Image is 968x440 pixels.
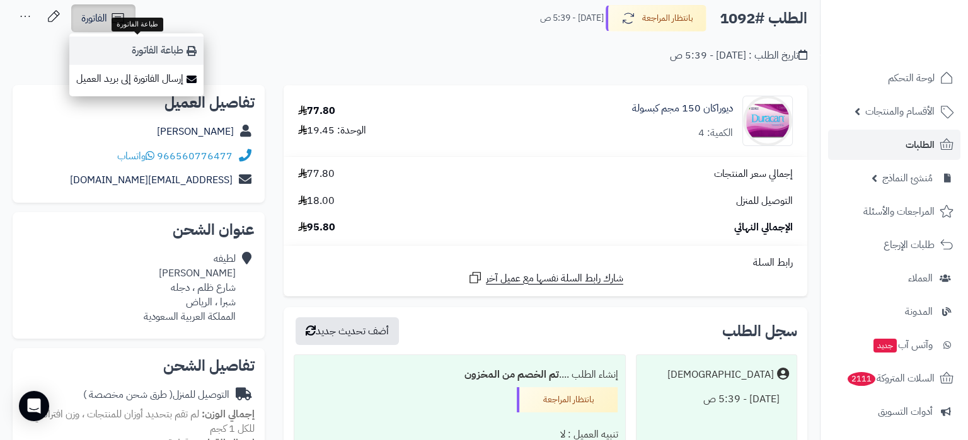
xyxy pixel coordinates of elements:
div: Open Intercom Messenger [19,391,49,421]
span: 18.00 [298,194,335,208]
div: تاريخ الطلب : [DATE] - 5:39 ص [670,48,807,63]
div: الكمية: 4 [698,126,733,140]
a: طباعة الفاتورة [69,37,204,65]
span: التوصيل للمنزل [736,194,793,208]
span: شارك رابط السلة نفسها مع عميل آخر [486,271,623,286]
h2: الطلب #1092 [720,6,807,31]
span: طلبات الإرجاع [884,236,935,254]
img: 5280aea8c0a31f8d2a6254456c4aabcb709f-90x90.jpg [743,96,792,146]
a: السلات المتروكة2111 [828,363,960,393]
button: بانتظار المراجعة [606,5,706,31]
span: العملاء [908,269,933,287]
a: المدونة [828,296,960,327]
strong: إجمالي الوزن: [202,407,255,422]
a: العملاء [828,263,960,293]
div: إنشاء الطلب .... [302,363,618,387]
div: لطيفه [PERSON_NAME] شارع ظلم ، دجله شبرا ، الرياض المملكة العربية السعودية [144,252,236,324]
span: الفاتورة [81,11,107,26]
h2: عنوان الشحن [23,222,255,237]
div: [DEMOGRAPHIC_DATA] [667,368,774,382]
a: 966560776477 [157,149,233,164]
span: 95.80 [298,220,335,235]
small: [DATE] - 5:39 ص [540,12,604,25]
span: وآتس آب [872,336,933,354]
a: أدوات التسويق [828,397,960,427]
a: ديوراكان 150 مجم كبسولة [632,101,733,116]
span: الأقسام والمنتجات [865,103,935,120]
span: إجمالي سعر المنتجات [714,167,793,181]
div: طباعة الفاتورة [112,18,163,31]
a: لوحة التحكم [828,63,960,93]
h2: تفاصيل العميل [23,95,255,110]
a: شارك رابط السلة نفسها مع عميل آخر [468,270,623,286]
a: [EMAIL_ADDRESS][DOMAIN_NAME] [70,172,233,188]
div: الوحدة: 19.45 [298,123,366,138]
a: إرسال الفاتورة إلى بريد العميل [69,65,204,93]
div: [DATE] - 5:39 ص [644,387,789,412]
button: أضف تحديث جديد [296,317,399,345]
span: لوحة التحكم [888,69,935,87]
span: لم تقم بتحديد أوزان للمنتجات ، وزن افتراضي للكل 1 كجم [33,407,255,436]
span: المراجعات والأسئلة [863,203,935,220]
img: logo-2.png [882,28,956,55]
span: السلات المتروكة [846,369,935,387]
a: المراجعات والأسئلة [828,196,960,227]
span: المدونة [905,303,933,320]
span: مُنشئ النماذج [882,169,933,187]
b: تم الخصم من المخزون [464,367,558,382]
span: 77.80 [298,167,335,181]
span: الإجمالي النهائي [734,220,793,235]
h2: تفاصيل الشحن [23,358,255,373]
a: [PERSON_NAME] [157,124,234,139]
span: الطلبات [906,136,935,154]
span: جديد [873,339,897,353]
span: أدوات التسويق [878,403,933,420]
div: 77.80 [298,104,335,118]
div: التوصيل للمنزل [83,388,229,402]
a: الطلبات [828,130,960,160]
a: طلبات الإرجاع [828,230,960,260]
h3: سجل الطلب [722,324,797,339]
a: وآتس آبجديد [828,330,960,360]
a: الفاتورة [71,4,135,32]
span: ( طرق شحن مخصصة ) [83,387,173,402]
span: 2111 [847,372,875,386]
div: بانتظار المراجعة [517,387,618,412]
a: واتساب [117,149,154,164]
div: رابط السلة [289,256,802,270]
